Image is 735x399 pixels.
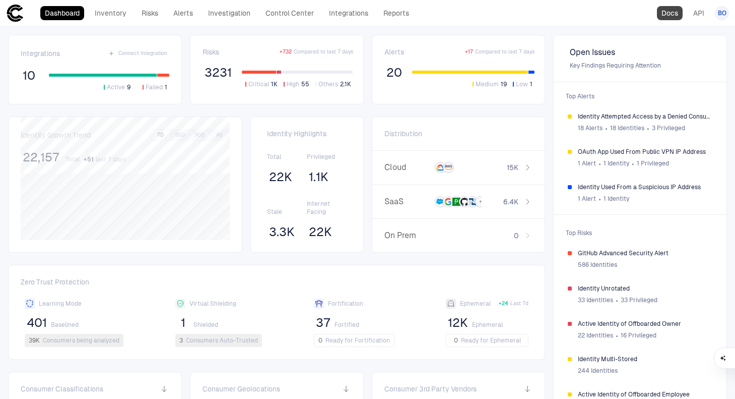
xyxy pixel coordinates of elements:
a: Docs [657,6,683,20]
span: Top Alerts [560,86,720,106]
span: Stale [267,208,307,216]
span: Identity Highlights [267,129,347,138]
span: 1 Identity [604,159,629,167]
a: Integrations [324,6,373,20]
button: Medium19 [471,80,509,89]
span: Compared to last 7 days [294,48,353,55]
button: 22,157 [21,149,61,165]
span: ∙ [631,156,635,171]
span: Critical [248,80,269,88]
span: 22,157 [23,150,59,165]
button: 90D [190,131,209,140]
span: Total [65,155,80,163]
a: Risks [137,6,163,20]
span: OAuth App Used From Public VPN IP Address [578,148,712,156]
button: 3.3K [267,224,297,240]
span: 22K [309,224,332,240]
span: Last 7d [510,300,528,307]
button: 401 [25,315,49,331]
span: Risks [203,47,219,56]
a: Control Center [261,6,318,20]
span: Compared to last 7 days [475,48,534,55]
span: 1 [530,80,532,88]
span: 0 [514,231,518,240]
span: Consumer 3rd Party Vendors [384,384,477,393]
span: 18 Alerts [578,124,603,132]
span: Privileged [307,153,347,161]
span: Internet Facing [307,200,347,216]
span: 55 [301,80,309,88]
span: 22K [269,169,292,185]
button: 3231 [203,65,234,81]
span: ∙ [598,191,602,206]
span: 20 [386,65,402,80]
button: 0Ready for Fortification [314,334,394,347]
button: 1.1K [307,169,330,185]
button: 1 [175,315,191,331]
span: Key Findings Requiring Attention [570,62,710,70]
span: ∙ [605,121,608,136]
span: Alerts [384,47,404,56]
span: ∙ [615,293,619,308]
span: + 24 [499,300,508,307]
span: 1 [165,83,167,91]
span: 12K [448,315,468,330]
a: Alerts [169,6,197,20]
span: + 732 [280,48,292,55]
span: GitHub Advanced Security Alert [578,249,712,257]
span: Identity Multi-Stored [578,355,712,363]
span: 18 Identities [610,124,644,132]
span: 6.4K [503,197,518,206]
a: Investigation [204,6,255,20]
span: High [287,80,299,88]
span: 33 Identities [578,296,613,304]
button: 7D [152,131,169,140]
span: 10 [23,68,35,83]
span: 1 [181,315,185,330]
span: 3.3K [269,224,295,240]
span: Open Issues [570,47,710,58]
span: ∙ [598,156,602,171]
span: Identity Used From a Suspicious IP Address [578,183,712,191]
span: Ephemeral [460,300,491,308]
span: Ready for Fortification [325,336,390,345]
span: 1K [271,80,278,88]
span: 15K [507,163,518,172]
button: High55 [282,80,311,89]
button: Critical1K [243,80,280,89]
span: Total [267,153,307,161]
button: Connect Integration [106,47,169,60]
span: Failed [146,83,163,91]
span: Ready for Ephemeral [461,336,521,345]
span: Identity Attempted Access by a Denied Consumer [578,112,712,121]
span: 1 Privileged [637,159,669,167]
button: 20 [384,65,404,81]
span: Fortification [328,300,363,308]
span: Virtual Shielding [189,300,236,308]
span: 37 [316,315,330,330]
span: Connect Integration [118,50,167,57]
span: 244 Identities [578,367,618,375]
span: 3231 [205,65,232,80]
span: 3 Privileged [652,124,685,132]
button: Active9 [102,83,132,92]
span: 1 Alert [578,159,596,167]
span: ∙ [615,328,619,343]
span: 401 [27,315,47,330]
span: On Prem [384,231,431,241]
span: Zero Trust Protection [21,277,532,291]
span: Low [516,80,528,88]
span: Consumer Classifications [21,384,103,393]
span: Learning Mode [39,300,82,308]
span: Identity Growth Trend [21,131,91,140]
span: Integrations [21,49,60,58]
span: Cloud [384,162,431,173]
button: 22K [307,224,334,240]
span: Top Risks [560,223,720,243]
span: Active Identity of Offboarded Owner [578,320,712,328]
button: 22K [267,169,294,185]
span: Shielded [193,321,218,329]
button: 12K [446,315,470,331]
span: 1 Alert [578,195,596,203]
button: 10 [21,68,37,84]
